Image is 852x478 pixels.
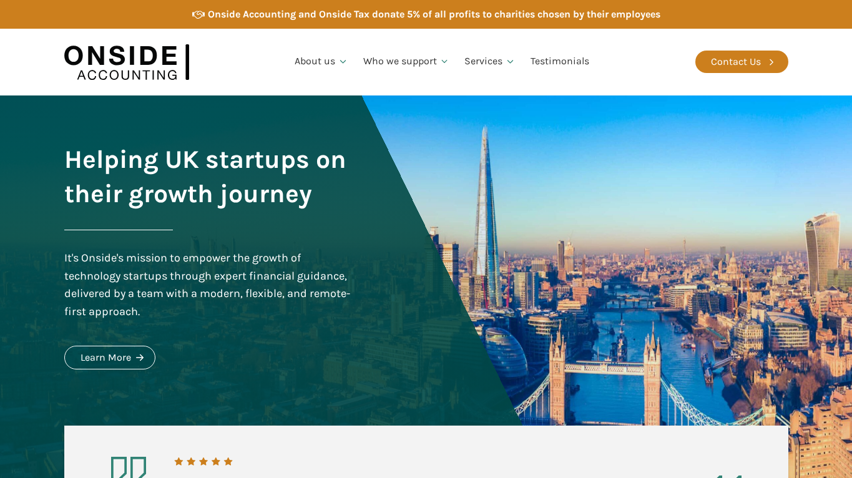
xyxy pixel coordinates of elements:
a: Services [457,41,523,83]
div: Contact Us [711,54,761,70]
div: Onside Accounting and Onside Tax donate 5% of all profits to charities chosen by their employees [208,6,660,22]
a: Who we support [356,41,458,83]
div: Learn More [81,349,131,366]
img: Onside Accounting [64,38,189,86]
a: Learn More [64,346,155,369]
a: About us [287,41,356,83]
div: It's Onside's mission to empower the growth of technology startups through expert financial guida... [64,249,354,321]
h1: Helping UK startups on their growth journey [64,142,354,211]
a: Contact Us [695,51,788,73]
a: Testimonials [523,41,597,83]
